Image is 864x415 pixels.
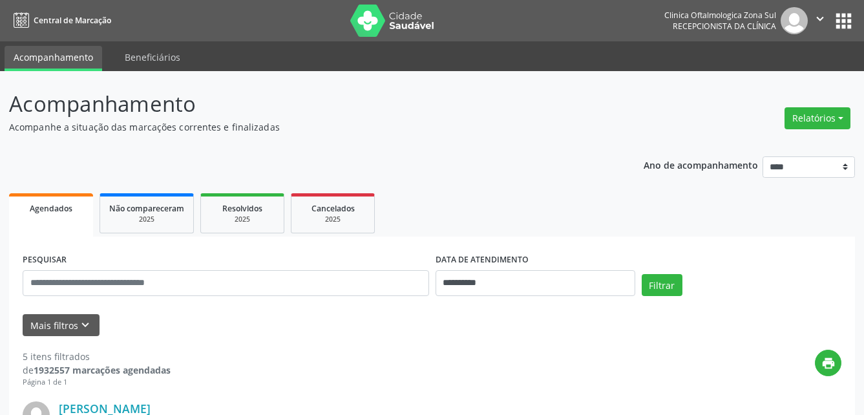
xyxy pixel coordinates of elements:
button: print [815,350,841,376]
a: Acompanhamento [5,46,102,71]
a: Beneficiários [116,46,189,69]
div: de [23,363,171,377]
div: Clinica Oftalmologica Zona Sul [664,10,776,21]
label: DATA DE ATENDIMENTO [436,250,529,270]
span: Não compareceram [109,203,184,214]
div: 5 itens filtrados [23,350,171,363]
span: Central de Marcação [34,15,111,26]
span: Resolvidos [222,203,262,214]
a: Central de Marcação [9,10,111,31]
div: 2025 [210,215,275,224]
div: Página 1 de 1 [23,377,171,388]
i:  [813,12,827,26]
button: Mais filtroskeyboard_arrow_down [23,314,100,337]
span: Cancelados [311,203,355,214]
button: Relatórios [785,107,850,129]
label: PESQUISAR [23,250,67,270]
button:  [808,7,832,34]
button: apps [832,10,855,32]
div: 2025 [109,215,184,224]
strong: 1932557 marcações agendadas [34,364,171,376]
div: 2025 [300,215,365,224]
i: print [821,356,836,370]
p: Ano de acompanhamento [644,156,758,173]
button: Filtrar [642,274,682,296]
img: img [781,7,808,34]
p: Acompanhe a situação das marcações correntes e finalizadas [9,120,601,134]
i: keyboard_arrow_down [78,318,92,332]
span: Recepcionista da clínica [673,21,776,32]
p: Acompanhamento [9,88,601,120]
span: Agendados [30,203,72,214]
